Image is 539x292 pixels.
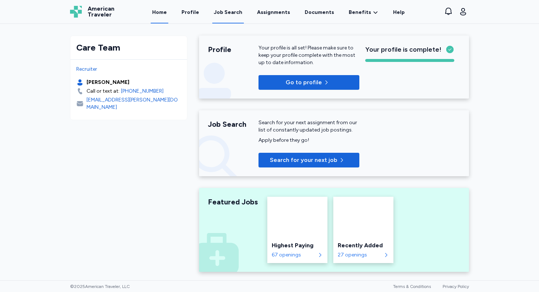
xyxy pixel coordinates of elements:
[88,6,114,18] span: American Traveler
[258,75,359,90] button: Go to profile
[258,153,359,167] button: Search for your next job
[365,44,441,55] span: Your profile is complete!
[338,241,389,250] div: Recently Added
[349,9,371,16] span: Benefits
[151,1,168,23] a: Home
[393,284,431,289] a: Terms & Conditions
[258,119,359,134] div: Search for your next assignment from our list of constantly updated job postings.
[208,197,258,207] div: Featured Jobs
[258,137,359,144] div: Apply before they go!
[258,44,359,66] div: Your profile is all set! Please make sure to keep your profile complete with the most up to date ...
[121,88,164,95] a: [PHONE_NUMBER]
[270,156,337,165] span: Search for your next job
[272,251,316,259] div: 67 openings
[70,6,82,18] img: Logo
[286,78,322,87] span: Go to profile
[76,42,181,53] div: Care Team
[349,9,378,16] a: Benefits
[76,66,181,73] div: Recruiter
[267,197,327,263] a: Highest PayingHighest Paying67 openings
[87,96,181,111] div: [EMAIL_ADDRESS][PERSON_NAME][DOMAIN_NAME]
[214,9,242,16] div: Job Search
[208,119,258,129] div: Job Search
[208,44,258,55] div: Profile
[333,197,393,237] img: Recently Added
[272,241,323,250] div: Highest Paying
[87,79,129,86] div: [PERSON_NAME]
[338,251,382,259] div: 27 openings
[443,284,469,289] a: Privacy Policy
[267,197,327,237] img: Highest Paying
[333,197,393,263] a: Recently AddedRecently Added27 openings
[212,1,244,23] a: Job Search
[70,284,130,289] span: © 2025 American Traveler, LLC
[87,88,120,95] div: Call or text at:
